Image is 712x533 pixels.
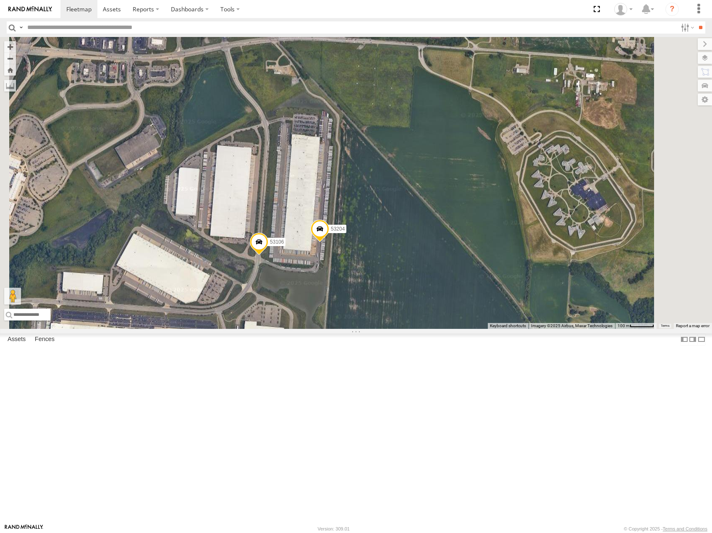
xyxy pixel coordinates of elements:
a: Visit our Website [5,525,43,533]
button: Zoom Home [4,64,16,76]
button: Zoom in [4,41,16,53]
label: Assets [3,333,30,345]
label: Map Settings [698,94,712,105]
label: Search Filter Options [678,21,696,34]
button: Map Scale: 100 m per 54 pixels [615,323,657,329]
label: Dock Summary Table to the Right [688,333,697,346]
div: © Copyright 2025 - [624,526,707,531]
label: Dock Summary Table to the Left [680,333,688,346]
a: Report a map error [676,323,709,328]
a: Terms and Conditions [663,526,707,531]
span: 53106 [270,239,284,245]
button: Keyboard shortcuts [490,323,526,329]
button: Zoom out [4,53,16,64]
label: Fences [31,333,59,345]
label: Search Query [18,21,24,34]
a: Terms (opens in new tab) [661,324,670,328]
span: Imagery ©2025 Airbus, Maxar Technologies [531,323,613,328]
span: 53204 [331,226,345,232]
label: Measure [4,80,16,92]
button: Drag Pegman onto the map to open Street View [4,288,21,305]
div: Version: 309.01 [318,526,350,531]
div: Miky Transport [611,3,636,16]
i: ? [665,3,679,16]
label: Hide Summary Table [697,333,706,346]
img: rand-logo.svg [8,6,52,12]
span: 100 m [618,323,630,328]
